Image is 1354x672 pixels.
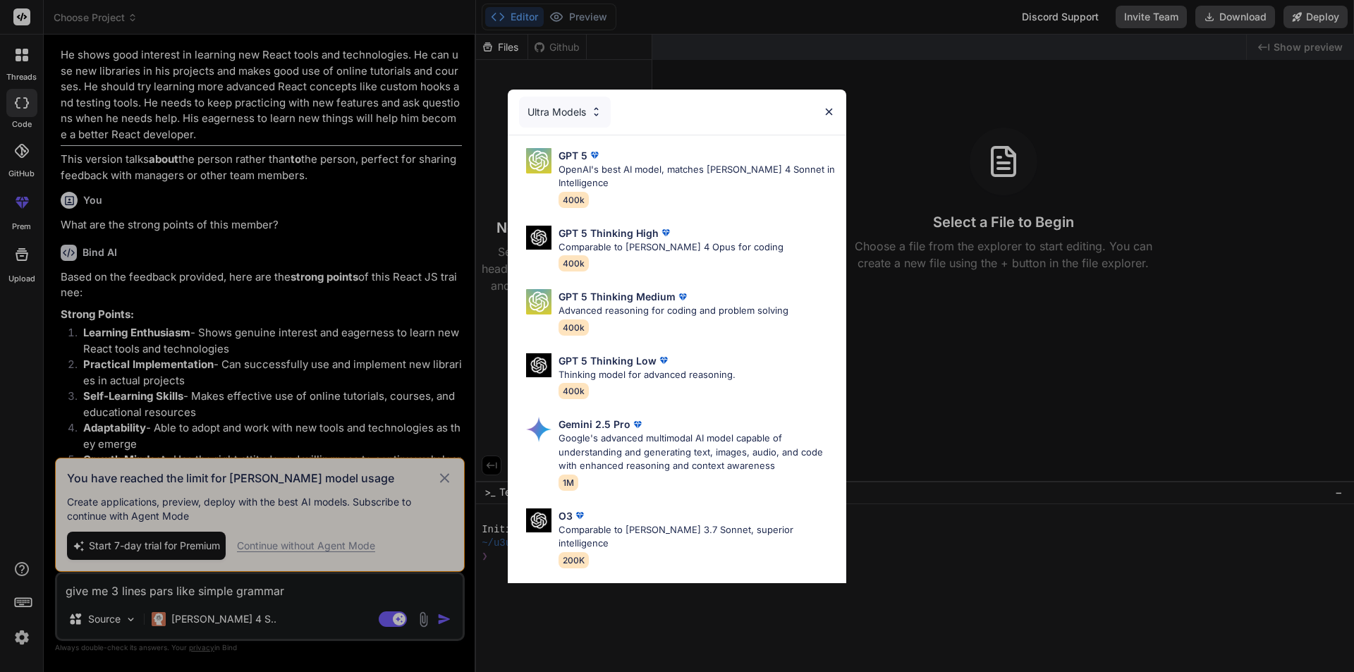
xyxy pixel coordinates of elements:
[559,432,835,473] p: Google's advanced multimodal AI model capable of understanding and generating text, images, audio...
[559,192,589,208] span: 400k
[573,508,587,523] img: premium
[559,255,589,271] span: 400k
[559,508,573,523] p: O3
[559,240,783,255] p: Comparable to [PERSON_NAME] 4 Opus for coding
[526,353,551,378] img: Pick Models
[630,417,645,432] img: premium
[526,508,551,533] img: Pick Models
[590,106,602,118] img: Pick Models
[559,353,657,368] p: GPT 5 Thinking Low
[657,353,671,367] img: premium
[559,552,589,568] span: 200K
[587,148,602,162] img: premium
[526,289,551,314] img: Pick Models
[559,304,788,318] p: Advanced reasoning for coding and problem solving
[526,417,551,442] img: Pick Models
[559,163,835,190] p: OpenAI's best AI model, matches [PERSON_NAME] 4 Sonnet in Intelligence
[526,226,551,250] img: Pick Models
[676,290,690,304] img: premium
[519,97,611,128] div: Ultra Models
[559,368,736,382] p: Thinking model for advanced reasoning.
[559,226,659,240] p: GPT 5 Thinking High
[559,475,578,491] span: 1M
[526,148,551,173] img: Pick Models
[823,106,835,118] img: close
[559,417,630,432] p: Gemini 2.5 Pro
[559,148,587,163] p: GPT 5
[659,226,673,240] img: premium
[559,319,589,336] span: 400k
[559,289,676,304] p: GPT 5 Thinking Medium
[559,383,589,399] span: 400k
[559,523,835,551] p: Comparable to [PERSON_NAME] 3.7 Sonnet, superior intelligence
